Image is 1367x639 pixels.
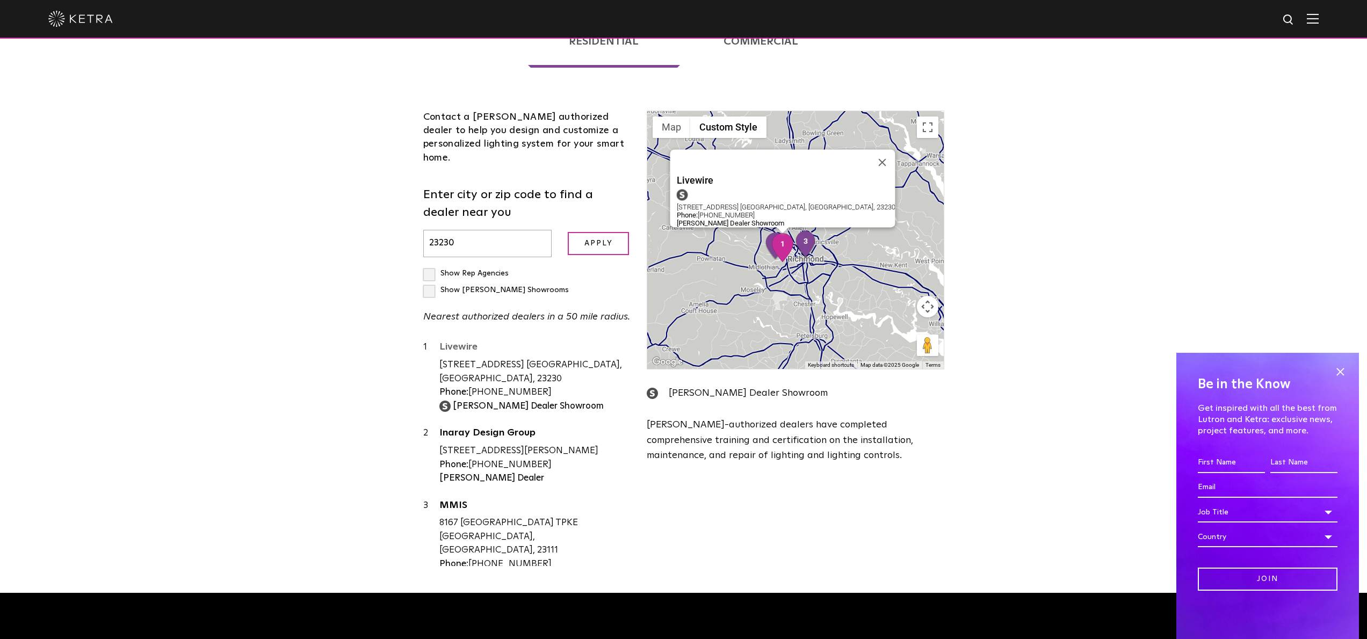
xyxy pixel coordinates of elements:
div: [STREET_ADDRESS][PERSON_NAME] [439,444,631,458]
strong: Phone: [439,388,468,397]
button: Map camera controls [917,296,938,317]
div: 8167 [GEOGRAPHIC_DATA] TPKE [GEOGRAPHIC_DATA], [GEOGRAPHIC_DATA], 23111 [439,516,631,557]
div: 3 [794,230,817,259]
div: Job Title [1198,502,1337,522]
div: [PHONE_NUMBER] [676,211,895,219]
button: Show street map [653,117,690,138]
div: Country [1198,527,1337,547]
input: Last Name [1270,453,1337,473]
div: [PERSON_NAME] Dealer Showroom [647,386,944,401]
div: [PHONE_NUMBER] [439,386,631,400]
img: showroom_icon.png [647,388,658,399]
strong: Phone: [439,460,468,469]
a: Residential [528,15,680,68]
div: 1 [423,340,439,413]
input: First Name [1198,453,1265,473]
a: Livewire [676,175,895,188]
input: Apply [568,232,629,255]
strong: [PERSON_NAME] Dealer [439,474,544,483]
strong: [PERSON_NAME] Dealer Showroom [453,402,604,411]
div: Contact a [PERSON_NAME] authorized dealer to help you design and customize a personalized lightin... [423,111,631,165]
label: Enter city or zip code to find a dealer near you [423,186,631,222]
div: [STREET_ADDRESS] [GEOGRAPHIC_DATA], [GEOGRAPHIC_DATA], 23230 [676,203,895,211]
div: [PHONE_NUMBER] [439,557,631,571]
input: Enter city or zip code [423,230,552,257]
button: Drag Pegman onto the map to open Street View [917,335,938,356]
div: [STREET_ADDRESS] [GEOGRAPHIC_DATA], [GEOGRAPHIC_DATA], 23230 [439,358,631,386]
div: 3 [423,499,439,585]
input: Join [1198,568,1337,591]
img: search icon [1282,13,1296,27]
button: Close [869,149,895,175]
div: 2 [764,232,787,261]
strong: [PERSON_NAME] Dealer Showroom [676,219,784,227]
div: 2 [423,426,439,485]
label: Show [PERSON_NAME] Showrooms [423,286,569,294]
p: [PERSON_NAME]-authorized dealers have completed comprehensive training and certification on the i... [647,417,944,463]
label: Show Rep Agencies [423,270,509,277]
a: Inaray Design Group [439,428,631,441]
img: Google [650,355,685,369]
img: showroom_icon.png [676,189,688,200]
img: Hamburger%20Nav.svg [1307,13,1319,24]
input: Email [1198,477,1337,498]
a: MMIS [439,500,631,514]
a: Livewire [439,342,631,355]
button: Keyboard shortcuts [808,361,854,369]
strong: Phone: [439,560,468,569]
p: Nearest authorized dealers in a 50 mile radius. [423,309,631,325]
a: Commercial [683,15,840,68]
button: Custom Style [690,117,766,138]
img: showroom_icon.png [439,401,451,412]
img: ketra-logo-2019-white [48,11,113,27]
div: 1 [771,233,794,262]
span: Map data ©2025 Google [860,362,919,368]
strong: Phone: [676,211,697,219]
div: [PHONE_NUMBER] [439,458,631,472]
a: Open this area in Google Maps (opens a new window) [650,355,685,369]
p: Get inspired with all the best from Lutron and Ketra: exclusive news, project features, and more. [1198,403,1337,436]
h4: Be in the Know [1198,374,1337,395]
button: Toggle fullscreen view [917,117,938,138]
a: Terms (opens in new tab) [925,362,941,368]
